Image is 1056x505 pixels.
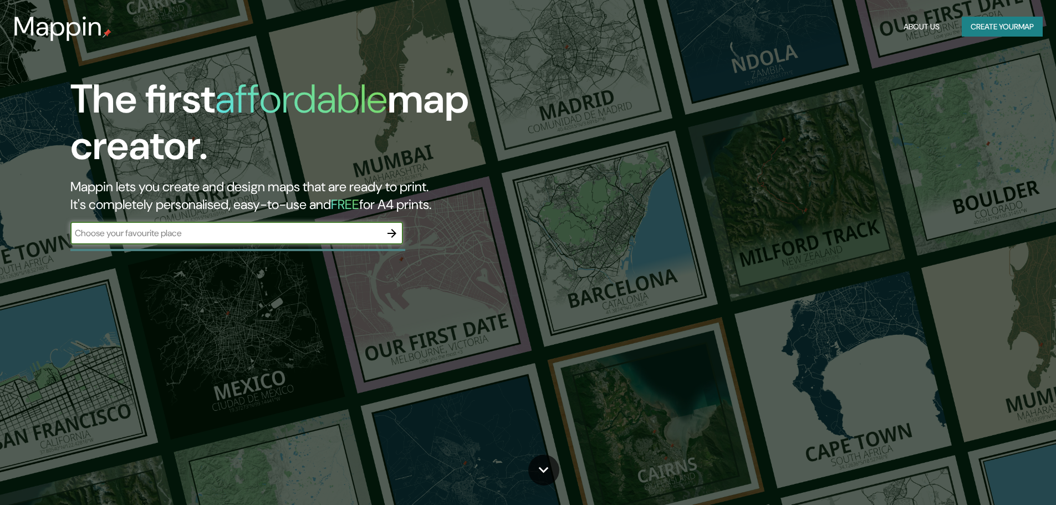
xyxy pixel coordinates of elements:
[13,11,103,42] h3: Mappin
[70,178,599,213] h2: Mappin lets you create and design maps that are ready to print. It's completely personalised, eas...
[331,196,359,213] h5: FREE
[962,17,1043,37] button: Create yourmap
[70,76,599,178] h1: The first map creator.
[899,17,944,37] button: About Us
[215,73,387,125] h1: affordable
[70,227,381,239] input: Choose your favourite place
[103,29,111,38] img: mappin-pin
